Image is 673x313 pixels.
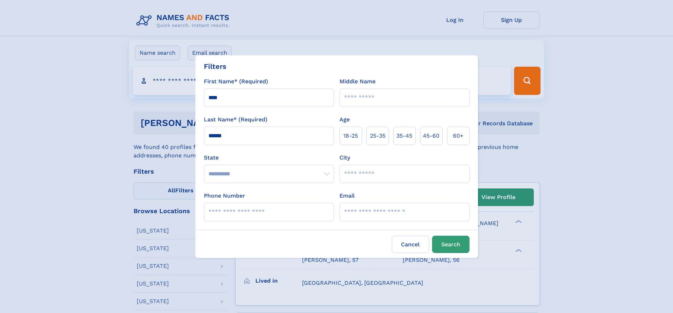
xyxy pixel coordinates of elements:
span: 35‑45 [396,132,412,140]
div: Filters [204,61,226,72]
label: First Name* (Required) [204,77,268,86]
label: Email [340,192,355,200]
span: 18‑25 [343,132,358,140]
label: State [204,154,334,162]
span: 45‑60 [423,132,439,140]
button: Search [432,236,470,253]
label: Last Name* (Required) [204,115,267,124]
label: Cancel [392,236,429,253]
label: City [340,154,350,162]
label: Middle Name [340,77,376,86]
label: Phone Number [204,192,245,200]
span: 25‑35 [370,132,385,140]
span: 60+ [453,132,464,140]
label: Age [340,115,350,124]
